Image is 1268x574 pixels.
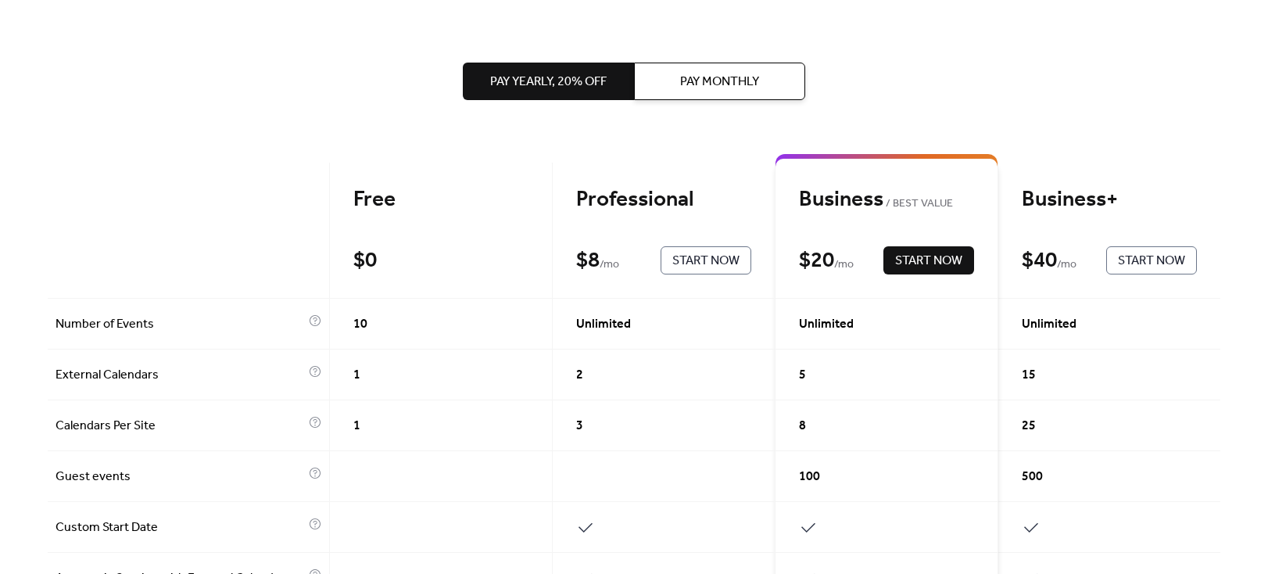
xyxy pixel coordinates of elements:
div: Business [799,186,974,213]
span: Custom Start Date [56,518,305,537]
div: $ 40 [1022,247,1057,274]
span: Calendars Per Site [56,417,305,436]
div: $ 0 [353,247,377,274]
button: Pay Monthly [634,63,805,100]
span: Start Now [895,252,962,271]
span: Start Now [1118,252,1185,271]
span: 2 [576,366,583,385]
div: Professional [576,186,751,213]
span: Guest events [56,468,305,486]
span: 8 [799,417,806,436]
div: Free [353,186,528,213]
button: Start Now [661,246,751,274]
div: $ 20 [799,247,834,274]
span: Start Now [672,252,740,271]
span: 500 [1022,468,1043,486]
span: 1 [353,366,360,385]
span: / mo [834,256,854,274]
span: 15 [1022,366,1036,385]
button: Pay Yearly, 20% off [463,63,634,100]
span: Number of Events [56,315,305,334]
span: Pay Monthly [680,73,759,91]
span: BEST VALUE [883,195,953,213]
span: Unlimited [799,315,854,334]
div: $ 8 [576,247,600,274]
span: Unlimited [1022,315,1076,334]
div: Business+ [1022,186,1197,213]
span: Pay Yearly, 20% off [490,73,607,91]
button: Start Now [1106,246,1197,274]
span: / mo [600,256,619,274]
span: 5 [799,366,806,385]
span: 3 [576,417,583,436]
button: Start Now [883,246,974,274]
span: 25 [1022,417,1036,436]
span: 100 [799,468,820,486]
span: 1 [353,417,360,436]
span: Unlimited [576,315,631,334]
span: 10 [353,315,367,334]
span: / mo [1057,256,1076,274]
span: External Calendars [56,366,305,385]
